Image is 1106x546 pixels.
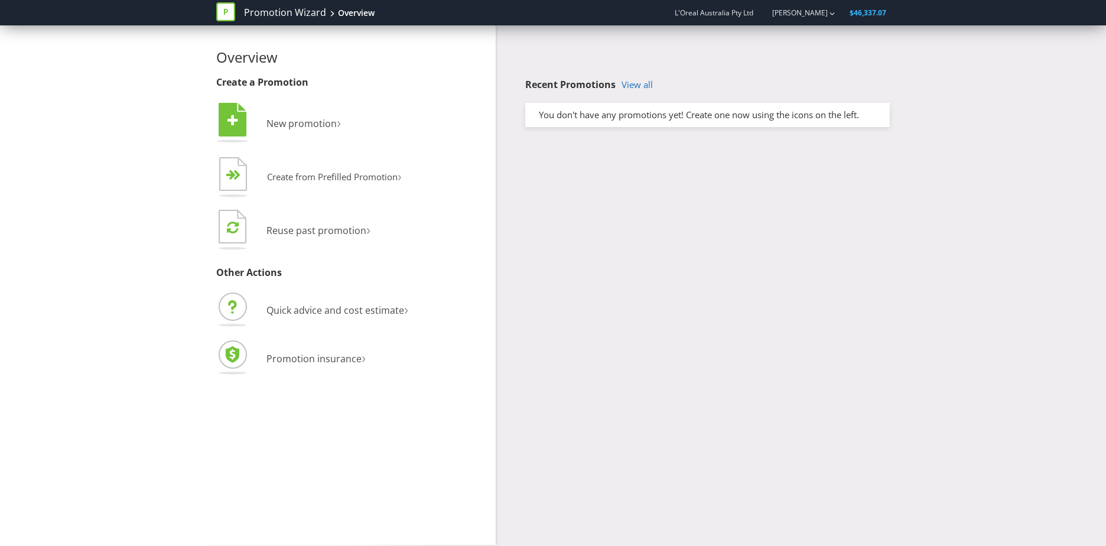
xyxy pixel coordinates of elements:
span: Create from Prefilled Promotion [267,171,398,183]
a: Promotion Wizard [244,6,326,19]
span: › [398,167,402,185]
span: › [337,112,341,132]
tspan:  [233,170,241,181]
span: Quick advice and cost estimate [266,304,404,317]
span: L'Oreal Australia Pty Ltd [675,8,753,18]
a: View all [622,80,653,90]
a: Promotion insurance› [216,352,366,365]
tspan:  [227,220,239,234]
button: Create from Prefilled Promotion› [216,154,402,201]
tspan:  [227,114,238,127]
h3: Other Actions [216,268,487,278]
div: Overview [338,7,375,19]
span: › [366,219,370,239]
h3: Create a Promotion [216,77,487,88]
a: Quick advice and cost estimate› [216,304,408,317]
a: [PERSON_NAME] [760,8,828,18]
span: New promotion [266,117,337,130]
span: › [404,299,408,318]
span: Promotion insurance [266,352,362,365]
div: You don't have any promotions yet! Create one now using the icons on the left. [530,109,885,121]
span: Recent Promotions [525,78,616,91]
span: Reuse past promotion [266,224,366,237]
span: $46,337.07 [850,8,886,18]
span: › [362,347,366,367]
h2: Overview [216,50,487,65]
